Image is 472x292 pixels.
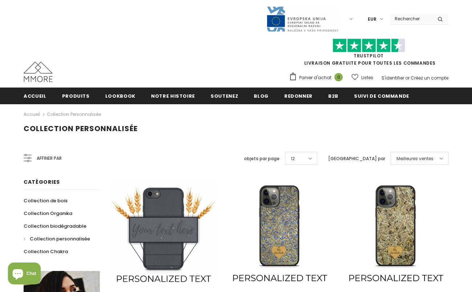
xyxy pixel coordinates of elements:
span: Collection personnalisée [30,235,90,242]
span: Produits [62,93,90,100]
a: Créez un compte [411,75,448,81]
inbox-online-store-chat: Shopify online store chat [6,263,43,286]
span: Redonner [284,93,313,100]
a: Panier d'achat 0 [289,72,346,83]
a: Collection Organika [24,207,72,220]
span: EUR [368,16,377,23]
img: Cas MMORE [24,62,53,82]
span: Collection biodégradable [24,223,86,230]
a: soutenez [211,88,238,104]
a: Collection personnalisée [24,232,90,245]
a: Collection personnalisée [47,111,101,117]
span: B2B [328,93,338,100]
span: 0 [334,73,343,81]
a: Redonner [284,88,313,104]
span: Meilleures ventes [396,155,434,162]
label: objets par page [244,155,280,162]
span: LIVRAISON GRATUITE POUR TOUTES LES COMMANDES [289,42,448,66]
a: Produits [62,88,90,104]
span: Accueil [24,93,46,100]
span: Panier d'achat [299,74,331,81]
label: [GEOGRAPHIC_DATA] par [328,155,385,162]
a: Lookbook [105,88,135,104]
a: Javni Razpis [266,16,339,22]
span: Lookbook [105,93,135,100]
span: Blog [254,93,269,100]
span: Catégories [24,178,60,186]
span: Notre histoire [151,93,195,100]
span: Collection de bois [24,197,68,204]
a: Suivi de commande [354,88,409,104]
span: Collection Organika [24,210,72,217]
a: Accueil [24,88,46,104]
a: Collection de bois [24,194,68,207]
img: Faites confiance aux étoiles pilotes [333,38,405,53]
span: Affiner par [37,154,62,162]
a: Notre histoire [151,88,195,104]
span: Listes [361,74,373,81]
span: Collection personnalisée [24,123,138,134]
span: Collection Chakra [24,248,68,255]
span: Suivi de commande [354,93,409,100]
span: soutenez [211,93,238,100]
a: B2B [328,88,338,104]
a: Accueil [24,110,40,119]
a: Collection Chakra [24,245,68,258]
a: Collection biodégradable [24,220,86,232]
span: or [405,75,410,81]
input: Search Site [390,13,432,24]
span: 12 [291,155,295,162]
a: S'identifier [382,75,404,81]
a: TrustPilot [354,53,384,59]
a: Blog [254,88,269,104]
a: Listes [351,71,373,84]
img: Javni Razpis [266,6,339,32]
